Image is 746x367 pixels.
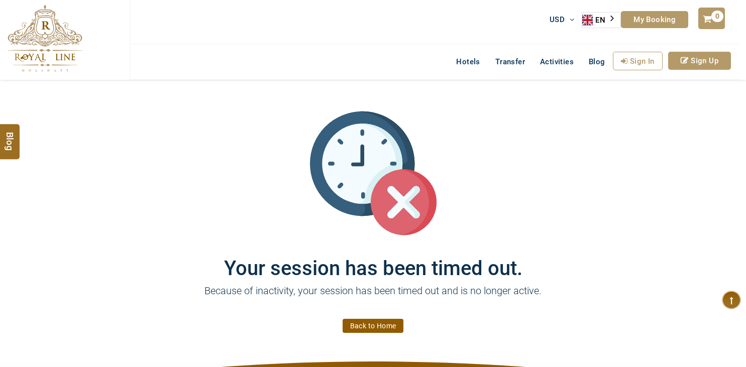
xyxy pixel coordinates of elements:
a: Transfer [488,52,532,72]
a: EN [582,13,620,28]
a: 0 [698,8,724,29]
a: Activities [532,52,581,72]
a: Blog [581,52,613,72]
a: Sign Up [668,52,731,70]
a: Hotels [449,52,487,72]
span: Blog [4,132,17,141]
span: 0 [711,11,723,22]
h1: Your session has been timed out. [72,236,675,280]
a: My Booking [621,11,688,28]
p: Because of inactivity, your session has been timed out and is no longer active. [72,283,675,313]
img: session_time_out.svg [310,110,437,236]
span: USD [550,15,565,24]
a: Back to Home [343,319,404,333]
aside: Language selected: English [582,12,621,28]
img: The Royal Line Holidays [8,5,82,72]
a: Sign In [613,52,663,70]
div: Language [582,12,621,28]
span: Blog [589,57,605,66]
